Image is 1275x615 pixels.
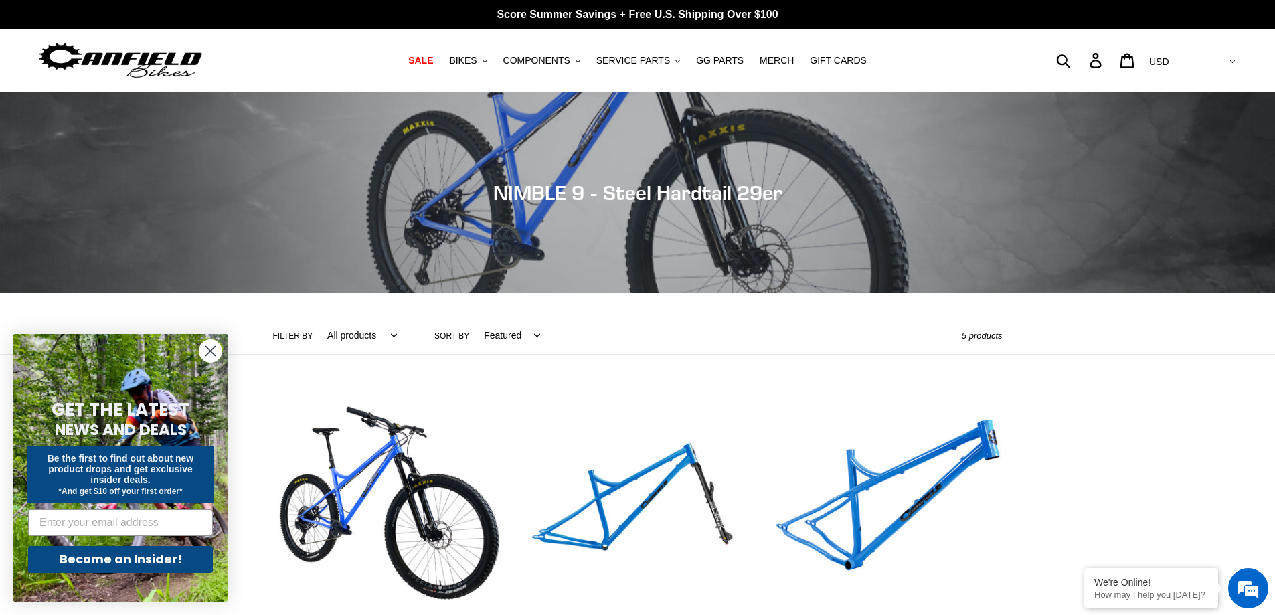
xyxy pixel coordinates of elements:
span: BIKES [449,55,477,66]
span: NIMBLE 9 - Steel Hardtail 29er [493,181,782,205]
button: Close dialog [199,339,222,363]
div: We're Online! [1094,577,1208,588]
span: Be the first to find out about new product drops and get exclusive insider deals. [48,453,194,485]
button: COMPONENTS [497,52,587,70]
span: GG PARTS [696,55,744,66]
label: Sort by [434,330,469,342]
span: SALE [408,55,433,66]
a: MERCH [753,52,800,70]
input: Search [1064,46,1098,75]
input: Enter your email address [28,509,213,536]
a: GG PARTS [689,52,750,70]
span: GET THE LATEST [52,398,189,422]
button: BIKES [442,52,493,70]
span: MERCH [760,55,794,66]
label: Filter by [273,330,313,342]
button: SERVICE PARTS [590,52,687,70]
button: Become an Insider! [28,546,213,573]
p: How may I help you today? [1094,590,1208,600]
span: *And get $10 off your first order* [58,487,182,496]
span: 5 products [962,331,1003,341]
a: SALE [402,52,440,70]
span: SERVICE PARTS [596,55,670,66]
span: GIFT CARDS [810,55,867,66]
span: COMPONENTS [503,55,570,66]
a: GIFT CARDS [803,52,873,70]
span: NEWS AND DEALS [55,419,187,440]
img: Canfield Bikes [37,39,204,82]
